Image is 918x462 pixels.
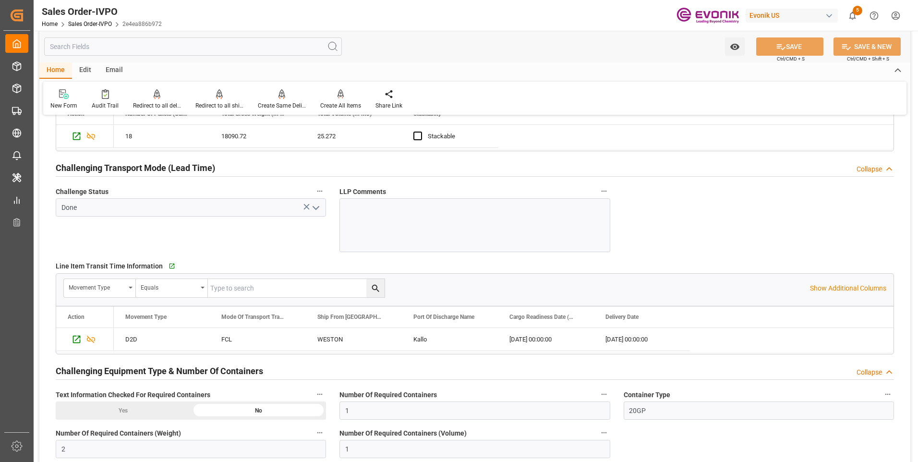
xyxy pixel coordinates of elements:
[402,328,498,351] div: Kallo
[598,185,610,197] button: LLP Comments
[366,279,385,297] button: search button
[308,200,323,215] button: open menu
[320,101,361,110] div: Create All Items
[339,428,467,438] span: Number Of Required Containers (Volume)
[141,281,197,292] div: Equals
[44,37,342,56] input: Search Fields
[39,62,72,79] div: Home
[133,101,181,110] div: Redirect to all deliveries
[92,101,119,110] div: Audit Trail
[746,9,838,23] div: Evonik US
[598,426,610,439] button: Number Of Required Containers (Volume)
[114,125,498,148] div: Press SPACE to select this row.
[498,328,594,351] div: [DATE] 00:00:00
[42,21,58,27] a: Home
[882,388,894,401] button: Container Type
[317,314,382,320] span: Ship From [GEOGRAPHIC_DATA]
[56,401,191,420] div: Yes
[853,6,862,15] span: 5
[208,279,385,297] input: Type to search
[810,283,886,293] p: Show Additional Columns
[42,4,162,19] div: Sales Order-IVPO
[863,5,885,26] button: Help Center
[594,328,690,351] div: [DATE] 00:00:00
[676,7,739,24] img: Evonik-brand-mark-Deep-Purple-RGB.jpeg_1700498283.jpeg
[746,6,842,24] button: Evonik US
[756,37,823,56] button: SAVE
[210,125,306,147] div: 18090.72
[191,401,326,420] div: No
[56,428,181,438] span: Number Of Required Containers (Weight)
[725,37,745,56] button: open menu
[69,281,125,292] div: Movement Type
[56,328,114,351] div: Press SPACE to select this row.
[56,161,215,174] h2: Challenging Transport Mode (Lead Time)
[64,279,136,297] button: open menu
[114,328,690,351] div: Press SPACE to select this row.
[314,388,326,401] button: Text Information Checked For Required Containers
[314,426,326,439] button: Number Of Required Containers (Weight)
[56,390,210,400] span: Text Information Checked For Required Containers
[857,164,882,174] div: Collapse
[375,101,402,110] div: Share Link
[56,261,163,271] span: Line Item Transit Time Information
[605,314,639,320] span: Delivery Date
[624,390,670,400] span: Container Type
[857,367,882,377] div: Collapse
[72,62,98,79] div: Edit
[125,314,167,320] span: Movement Type
[98,62,130,79] div: Email
[314,185,326,197] button: Challenge Status
[258,101,306,110] div: Create Same Delivery Date
[114,328,210,351] div: D2D
[509,314,574,320] span: Cargo Readiness Date (Shipping Date)
[221,314,286,320] span: Mode Of Transport Translation
[306,328,402,351] div: WESTON
[56,187,109,197] span: Challenge Status
[842,5,863,26] button: show 5 new notifications
[195,101,243,110] div: Redirect to all shipments
[847,55,889,62] span: Ctrl/CMD + Shift + S
[833,37,901,56] button: SAVE & NEW
[136,279,208,297] button: open menu
[413,314,474,320] span: Port Of Discharge Name
[428,125,486,147] div: Stackable
[210,328,306,351] div: FCL
[50,101,77,110] div: New Form
[68,314,85,320] div: Action
[339,390,437,400] span: Number Of Required Containers
[56,125,114,148] div: Press SPACE to select this row.
[114,125,210,147] div: 18
[56,365,263,377] h2: Challenging Equipment Type & Number Of Containers
[68,21,112,27] a: Sales Order-IVPO
[306,125,402,147] div: 25.272
[339,187,386,197] span: LLP Comments
[777,55,805,62] span: Ctrl/CMD + S
[598,388,610,401] button: Number Of Required Containers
